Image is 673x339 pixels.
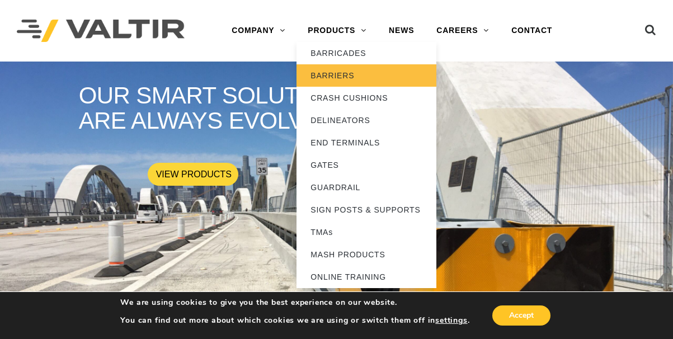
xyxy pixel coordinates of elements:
[297,42,436,64] a: BARRICADES
[17,20,185,43] img: Valtir
[297,20,378,42] a: PRODUCTS
[120,316,469,326] p: You can find out more about which cookies we are using or switch them off in .
[297,221,436,243] a: TMAs
[297,131,436,154] a: END TERMINALS
[297,64,436,87] a: BARRIERS
[425,20,500,42] a: CAREERS
[297,266,436,288] a: ONLINE TRAINING
[297,154,436,176] a: GATES
[378,20,425,42] a: NEWS
[220,20,297,42] a: COMPANY
[435,316,467,326] button: settings
[297,87,436,109] a: CRASH CUSHIONS
[297,243,436,266] a: MASH PRODUCTS
[492,305,550,326] button: Accept
[500,20,563,42] a: CONTACT
[297,176,436,199] a: GUARDRAIL
[297,199,436,221] a: SIGN POSTS & SUPPORTS
[148,163,238,186] a: VIEW PRODUCTS
[297,109,436,131] a: DELINEATORS
[120,298,469,308] p: We are using cookies to give you the best experience on our website.
[79,83,385,134] rs-layer: OUR SMART SOLUTIONS ARE ALWAYS EVOLVING.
